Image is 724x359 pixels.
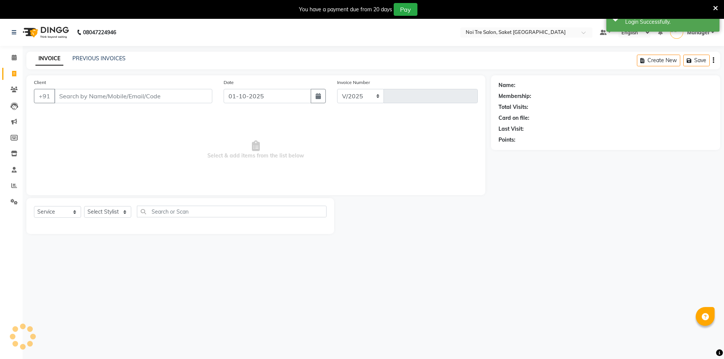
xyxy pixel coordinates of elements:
b: 08047224946 [83,22,116,43]
div: You have a payment due from 20 days [299,6,392,14]
span: Manager [687,29,710,37]
label: Date [224,79,234,86]
button: Save [683,55,710,66]
a: PREVIOUS INVOICES [72,55,126,62]
img: Manager [670,26,683,39]
div: Name: [499,81,515,89]
a: INVOICE [35,52,63,66]
div: Card on file: [499,114,529,122]
div: Login Successfully. [625,18,714,26]
span: Select & add items from the list below [34,112,478,188]
div: Total Visits: [499,103,528,111]
button: +91 [34,89,55,103]
label: Invoice Number [337,79,370,86]
input: Search or Scan [137,206,327,217]
button: Create New [637,55,680,66]
button: Pay [394,3,417,16]
label: Client [34,79,46,86]
input: Search by Name/Mobile/Email/Code [54,89,212,103]
div: Membership: [499,92,531,100]
div: Last Visit: [499,125,524,133]
img: logo [19,22,71,43]
div: Points: [499,136,515,144]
